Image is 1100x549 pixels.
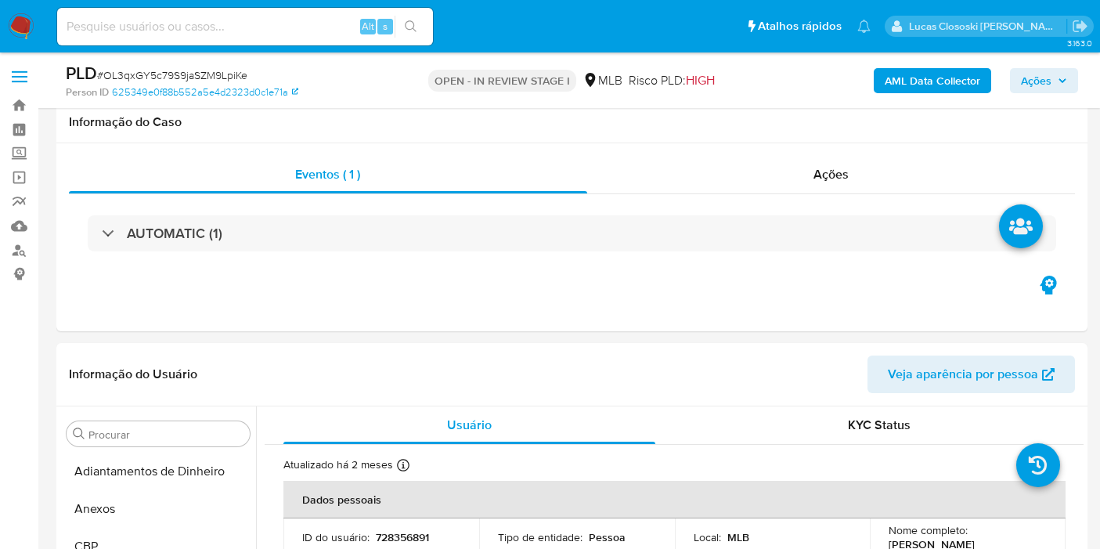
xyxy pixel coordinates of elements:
span: Alt [362,19,374,34]
span: Veja aparência por pessoa [888,356,1038,393]
p: Pessoa [589,530,626,544]
a: 625349e0f88b552a5e4d2323d0c1e71a [112,85,298,99]
span: s [383,19,388,34]
button: search-icon [395,16,427,38]
p: Atualizado há 2 meses [283,457,393,472]
button: Anexos [60,490,256,528]
button: Adiantamentos de Dinheiro [60,453,256,490]
span: Eventos ( 1 ) [295,165,360,183]
p: 728356891 [376,530,429,544]
th: Dados pessoais [283,481,1066,518]
p: Nome completo : [889,523,968,537]
p: lucas.clososki@mercadolivre.com [909,19,1067,34]
span: KYC Status [848,416,911,434]
div: AUTOMATIC (1) [88,215,1056,251]
span: Risco PLD: [629,72,715,89]
button: Procurar [73,428,85,440]
span: HIGH [686,71,715,89]
b: AML Data Collector [885,68,980,93]
button: AML Data Collector [874,68,991,93]
b: PLD [66,60,97,85]
span: Usuário [447,416,492,434]
p: ID do usuário : [302,530,370,544]
b: Person ID [66,85,109,99]
span: Atalhos rápidos [758,18,842,34]
span: Ações [813,165,849,183]
input: Pesquise usuários ou casos... [57,16,433,37]
a: Sair [1072,18,1088,34]
p: Local : [694,530,721,544]
p: Tipo de entidade : [498,530,582,544]
button: Veja aparência por pessoa [867,356,1075,393]
h1: Informação do Caso [69,114,1075,130]
div: MLB [582,72,622,89]
button: Ações [1010,68,1078,93]
span: Ações [1021,68,1051,93]
span: # OL3qxGY5c79S9jaSZM9LpiKe [97,67,247,83]
p: OPEN - IN REVIEW STAGE I [428,70,576,92]
input: Procurar [88,428,243,442]
h1: Informação do Usuário [69,367,197,382]
a: Notificações [857,20,871,33]
p: MLB [727,530,749,544]
h3: AUTOMATIC (1) [127,225,222,242]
